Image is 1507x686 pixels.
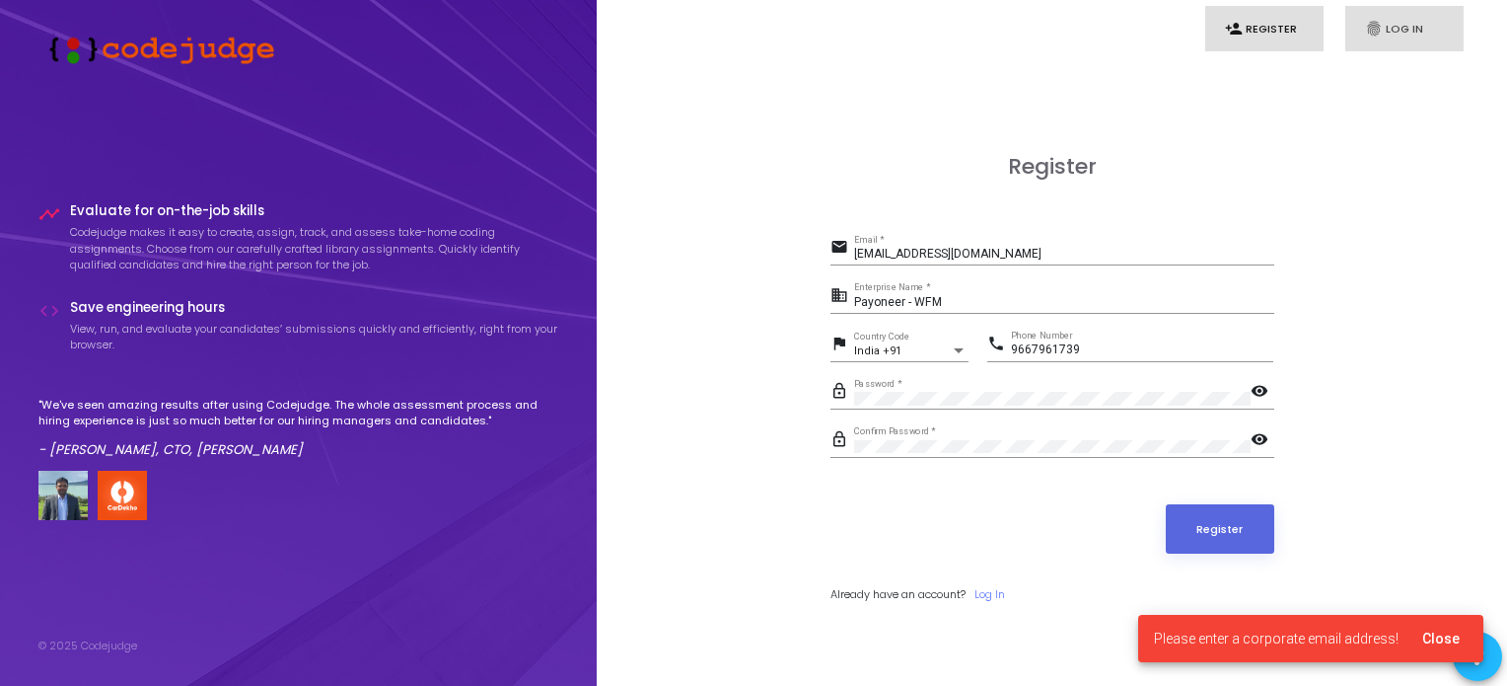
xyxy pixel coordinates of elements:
mat-icon: lock_outline [830,381,854,405]
input: Enterprise Name [854,296,1274,310]
mat-icon: lock_outline [830,429,854,453]
button: Register [1166,504,1274,554]
mat-icon: flag [830,334,854,357]
i: timeline [38,203,60,225]
input: Phone Number [1011,343,1273,357]
h3: Register [830,154,1274,180]
mat-icon: visibility [1251,381,1274,405]
span: Please enter a corporate email address! [1154,629,1399,648]
img: user image [38,471,88,520]
p: "We've seen amazing results after using Codejudge. The whole assessment process and hiring experi... [38,397,559,429]
mat-icon: email [830,237,854,261]
mat-icon: visibility [1251,429,1274,453]
p: View, run, and evaluate your candidates’ submissions quickly and efficiently, right from your bro... [70,321,559,353]
i: code [38,300,60,322]
em: - [PERSON_NAME], CTO, [PERSON_NAME] [38,440,303,459]
i: fingerprint [1365,20,1383,38]
a: Log In [974,586,1005,603]
i: person_add [1225,20,1243,38]
mat-icon: phone [987,334,1011,357]
a: fingerprintLog In [1345,6,1464,52]
input: Email [854,248,1274,262]
img: company-logo [98,471,147,520]
p: Codejudge makes it easy to create, assign, track, and assess take-home coding assignments. Choose... [70,224,559,273]
span: Close [1422,631,1460,647]
a: person_addRegister [1205,6,1324,52]
h4: Evaluate for on-the-job skills [70,203,559,219]
mat-icon: business [830,285,854,309]
span: India +91 [854,344,901,357]
span: Already have an account? [830,586,966,602]
div: © 2025 Codejudge [38,638,137,654]
button: Close [1406,621,1475,656]
h4: Save engineering hours [70,300,559,316]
